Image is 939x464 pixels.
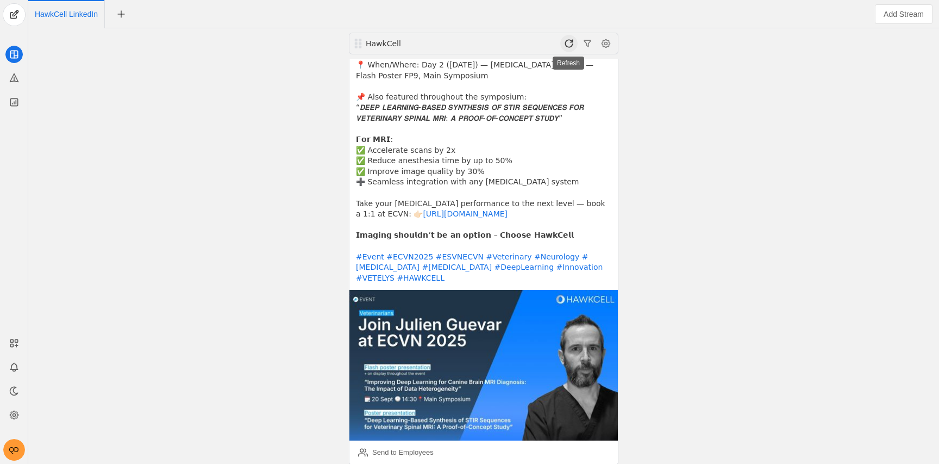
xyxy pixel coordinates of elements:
[366,38,495,49] div: HawkCell
[556,263,603,271] a: #Innovation
[436,252,484,261] a: #ESVNECVN
[553,57,584,70] div: Refresh
[35,10,98,18] span: Click to edit name
[875,4,932,24] button: Add Stream
[423,209,508,218] a: [URL][DOMAIN_NAME]
[884,9,924,20] span: Add Stream
[111,9,131,18] app-icon-button: New Tab
[3,439,25,461] button: QD
[354,444,438,461] button: Send to Employees
[494,263,554,271] a: #DeepLearning
[372,447,434,458] div: Send to Employees
[397,274,445,282] a: #HAWKCELL
[386,252,433,261] a: #ECVN2025
[486,252,531,261] a: #Veterinary
[365,38,495,49] div: HawkCell
[422,263,492,271] a: #[MEDICAL_DATA]
[356,252,384,261] a: #Event
[349,290,618,441] img: undefined
[356,274,395,282] a: #VETELYS
[534,252,579,261] a: #Neurology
